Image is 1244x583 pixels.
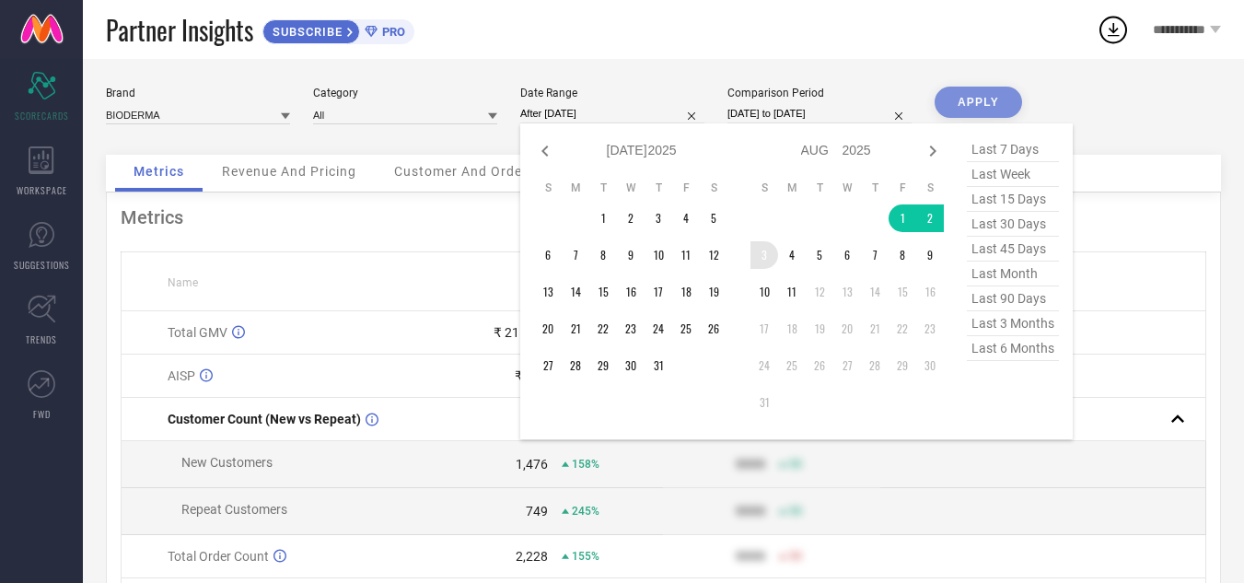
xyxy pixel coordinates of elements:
[889,204,916,232] td: Fri Aug 01 2025
[916,315,944,343] td: Sat Aug 23 2025
[1097,13,1130,46] div: Open download list
[520,87,704,99] div: Date Range
[967,162,1059,187] span: last week
[889,278,916,306] td: Fri Aug 15 2025
[967,311,1059,336] span: last 3 months
[14,258,70,272] span: SUGGESTIONS
[33,407,51,421] span: FWD
[778,181,806,195] th: Monday
[313,87,497,99] div: Category
[534,278,562,306] td: Sun Jul 13 2025
[778,352,806,379] td: Mon Aug 25 2025
[736,504,765,519] div: 9999
[806,278,833,306] td: Tue Aug 12 2025
[516,549,548,564] div: 2,228
[645,315,672,343] td: Thu Jul 24 2025
[861,181,889,195] th: Thursday
[394,164,535,179] span: Customer And Orders
[168,276,198,289] span: Name
[833,352,861,379] td: Wed Aug 27 2025
[700,204,727,232] td: Sat Jul 05 2025
[889,315,916,343] td: Fri Aug 22 2025
[778,278,806,306] td: Mon Aug 11 2025
[727,87,912,99] div: Comparison Period
[15,109,69,122] span: SCORECARDS
[916,181,944,195] th: Saturday
[168,368,195,383] span: AISP
[889,181,916,195] th: Friday
[645,352,672,379] td: Thu Jul 31 2025
[534,352,562,379] td: Sun Jul 27 2025
[617,181,645,195] th: Wednesday
[534,315,562,343] td: Sun Jul 20 2025
[534,181,562,195] th: Sunday
[645,278,672,306] td: Thu Jul 17 2025
[222,164,356,179] span: Revenue And Pricing
[589,241,617,269] td: Tue Jul 08 2025
[645,204,672,232] td: Thu Jul 03 2025
[750,278,778,306] td: Sun Aug 10 2025
[181,455,273,470] span: New Customers
[700,181,727,195] th: Saturday
[916,241,944,269] td: Sat Aug 09 2025
[806,352,833,379] td: Tue Aug 26 2025
[562,278,589,306] td: Mon Jul 14 2025
[617,278,645,306] td: Wed Jul 16 2025
[806,181,833,195] th: Tuesday
[494,325,548,340] div: ₹ 21.67 L
[750,352,778,379] td: Sun Aug 24 2025
[833,315,861,343] td: Wed Aug 20 2025
[17,183,67,197] span: WORKSPACE
[967,187,1059,212] span: last 15 days
[572,550,599,563] span: 155%
[534,241,562,269] td: Sun Jul 06 2025
[916,278,944,306] td: Sat Aug 16 2025
[589,181,617,195] th: Tuesday
[562,181,589,195] th: Monday
[672,278,700,306] td: Fri Jul 18 2025
[168,549,269,564] span: Total Order Count
[526,504,548,519] div: 749
[121,206,1206,228] div: Metrics
[789,505,802,518] span: 50
[967,212,1059,237] span: last 30 days
[736,457,765,472] div: 9999
[700,278,727,306] td: Sat Jul 19 2025
[861,352,889,379] td: Thu Aug 28 2025
[967,237,1059,262] span: last 45 days
[562,315,589,343] td: Mon Jul 21 2025
[617,204,645,232] td: Wed Jul 02 2025
[833,181,861,195] th: Wednesday
[778,315,806,343] td: Mon Aug 18 2025
[700,241,727,269] td: Sat Jul 12 2025
[750,241,778,269] td: Sun Aug 03 2025
[26,332,57,346] span: TRENDS
[262,15,414,44] a: SUBSCRIBEPRO
[520,104,704,123] input: Select date range
[572,458,599,471] span: 158%
[181,502,287,517] span: Repeat Customers
[572,505,599,518] span: 245%
[916,352,944,379] td: Sat Aug 30 2025
[617,315,645,343] td: Wed Jul 23 2025
[672,241,700,269] td: Fri Jul 11 2025
[889,241,916,269] td: Fri Aug 08 2025
[562,241,589,269] td: Mon Jul 07 2025
[700,315,727,343] td: Sat Jul 26 2025
[861,241,889,269] td: Thu Aug 07 2025
[672,315,700,343] td: Fri Jul 25 2025
[515,368,548,383] div: ₹ 631
[889,352,916,379] td: Fri Aug 29 2025
[645,181,672,195] th: Thursday
[861,315,889,343] td: Thu Aug 21 2025
[750,389,778,416] td: Sun Aug 31 2025
[617,352,645,379] td: Wed Jul 30 2025
[589,315,617,343] td: Tue Jul 22 2025
[916,204,944,232] td: Sat Aug 02 2025
[645,241,672,269] td: Thu Jul 10 2025
[806,315,833,343] td: Tue Aug 19 2025
[617,241,645,269] td: Wed Jul 09 2025
[806,241,833,269] td: Tue Aug 05 2025
[833,241,861,269] td: Wed Aug 06 2025
[750,181,778,195] th: Sunday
